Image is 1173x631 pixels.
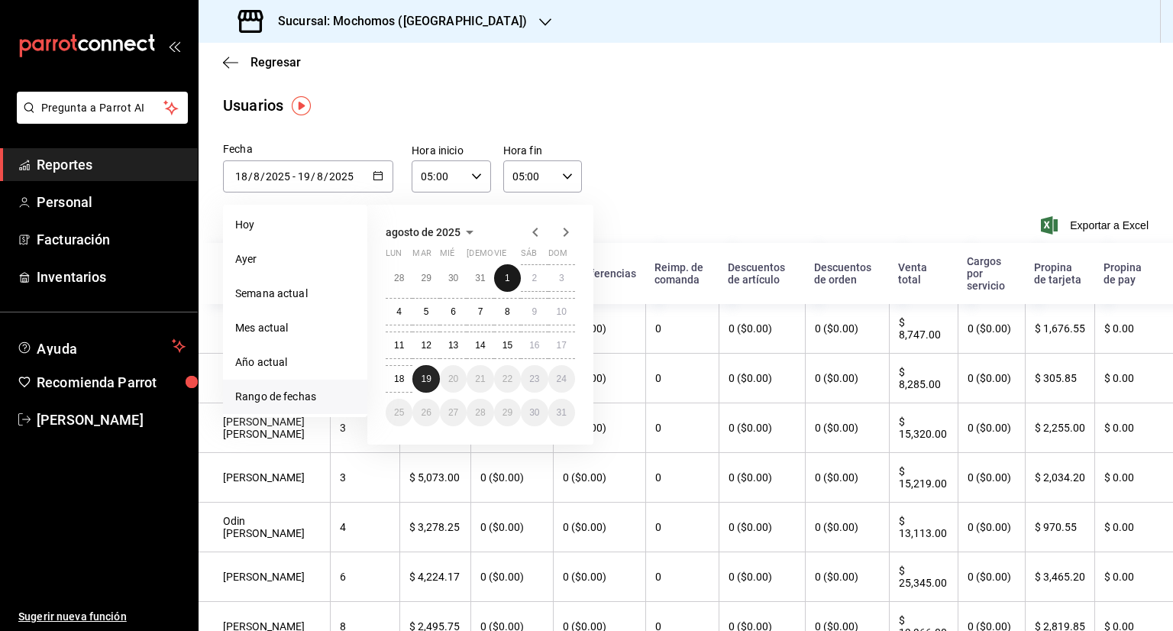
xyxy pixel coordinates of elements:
[421,407,431,418] abbr: 26 de agosto de 2025
[37,154,186,175] span: Reportes
[553,552,645,602] th: 0 ($0.00)
[324,170,328,183] span: /
[448,340,458,351] abbr: 13 de agosto de 2025
[37,337,166,355] span: Ayuda
[548,365,575,393] button: 24 de agosto de 2025
[521,248,537,264] abbr: sábado
[223,242,367,277] li: Ayer
[505,273,510,283] abbr: 1 de agosto de 2025
[502,374,512,384] abbr: 22 de agosto de 2025
[645,243,719,304] th: Reimp. de comanda
[223,94,283,117] div: Usuarios
[958,354,1025,403] th: 0 ($0.00)
[521,399,548,426] button: 30 de agosto de 2025
[330,403,399,453] th: 3
[421,340,431,351] abbr: 12 de agosto de 2025
[421,273,431,283] abbr: 29 de julio de 2025
[805,354,889,403] th: 0 ($0.00)
[645,552,719,602] th: 0
[440,332,467,359] button: 13 de agosto de 2025
[386,248,402,264] abbr: lunes
[958,403,1025,453] th: 0 ($0.00)
[451,306,456,317] abbr: 6 de agosto de 2025
[958,503,1025,552] th: 0 ($0.00)
[412,399,439,426] button: 26 de agosto de 2025
[557,340,567,351] abbr: 17 de agosto de 2025
[386,332,412,359] button: 11 de agosto de 2025
[248,170,253,183] span: /
[386,399,412,426] button: 25 de agosto de 2025
[475,273,485,283] abbr: 31 de julio de 2025
[297,170,311,183] input: Day
[478,306,483,317] abbr: 7 de agosto de 2025
[805,403,889,453] th: 0 ($0.00)
[645,403,719,453] th: 0
[1025,552,1094,602] th: $ 3,465.20
[223,55,301,70] button: Regresar
[521,332,548,359] button: 16 de agosto de 2025
[41,100,164,116] span: Pregunta a Parrot AI
[223,311,367,345] li: Mes actual
[386,226,460,238] span: agosto de 2025
[529,374,539,384] abbr: 23 de agosto de 2025
[719,552,805,602] th: 0 ($0.00)
[889,403,958,453] th: $ 15,320.00
[223,380,367,414] li: Rango de fechas
[396,306,402,317] abbr: 4 de agosto de 2025
[958,304,1025,354] th: 0 ($0.00)
[645,453,719,503] th: 0
[521,365,548,393] button: 23 de agosto de 2025
[37,229,186,250] span: Facturación
[958,243,1025,304] th: Cargos por servicio
[292,96,311,115] img: Tooltip marker
[424,306,429,317] abbr: 5 de agosto de 2025
[805,503,889,552] th: 0 ($0.00)
[37,192,186,212] span: Personal
[412,145,491,156] label: Hora inicio
[548,248,567,264] abbr: domingo
[17,92,188,124] button: Pregunta a Parrot AI
[502,340,512,351] abbr: 15 de agosto de 2025
[223,208,367,242] li: Hoy
[719,354,805,403] th: 0 ($0.00)
[1025,243,1094,304] th: Propina de tarjeta
[1025,354,1094,403] th: $ 305.85
[494,298,521,325] button: 8 de agosto de 2025
[521,264,548,292] button: 2 de agosto de 2025
[386,298,412,325] button: 4 de agosto de 2025
[37,409,186,430] span: [PERSON_NAME]
[223,141,393,157] div: Fecha
[557,306,567,317] abbr: 10 de agosto de 2025
[199,304,330,354] th: [PERSON_NAME]
[292,170,296,183] span: -
[645,503,719,552] th: 0
[467,332,493,359] button: 14 de agosto de 2025
[645,304,719,354] th: 0
[412,365,439,393] button: 19 de agosto de 2025
[548,264,575,292] button: 3 de agosto de 2025
[505,306,510,317] abbr: 8 de agosto de 2025
[223,277,367,311] li: Semana actual
[37,267,186,287] span: Inventarios
[168,40,180,52] button: open_drawer_menu
[467,248,557,264] abbr: jueves
[494,332,521,359] button: 15 de agosto de 2025
[1025,503,1094,552] th: $ 970.55
[386,365,412,393] button: 18 de agosto de 2025
[889,552,958,602] th: $ 25,345.00
[553,453,645,503] th: 0 ($0.00)
[889,453,958,503] th: $ 15,219.00
[199,243,330,304] th: Nombre
[1044,216,1149,235] span: Exportar a Excel
[532,273,537,283] abbr: 2 de agosto de 2025
[234,170,248,183] input: Day
[440,248,454,264] abbr: miércoles
[394,340,404,351] abbr: 11 de agosto de 2025
[467,399,493,426] button: 28 de agosto de 2025
[260,170,265,183] span: /
[440,264,467,292] button: 30 de julio de 2025
[553,503,645,552] th: 0 ($0.00)
[399,503,470,552] th: $ 3,278.25
[548,298,575,325] button: 10 de agosto de 2025
[719,503,805,552] th: 0 ($0.00)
